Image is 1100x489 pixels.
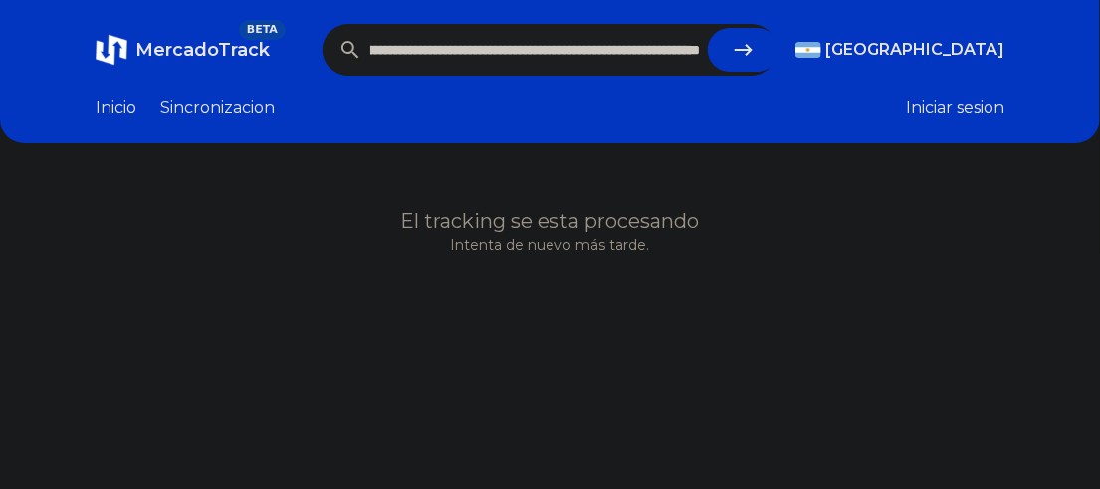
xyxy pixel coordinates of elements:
img: Argentina [795,42,821,58]
a: MercadoTrackBETA [96,34,270,66]
a: Sincronizacion [160,96,275,120]
a: Inicio [96,96,136,120]
button: Iniciar sesion [906,96,1004,120]
img: MercadoTrack [96,34,127,66]
h1: El tracking se esta procesando [96,207,1004,235]
span: [GEOGRAPHIC_DATA] [825,38,1004,62]
p: Intenta de nuevo más tarde. [96,235,1004,255]
span: BETA [239,20,286,40]
span: MercadoTrack [135,39,270,61]
button: [GEOGRAPHIC_DATA] [795,38,1004,62]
